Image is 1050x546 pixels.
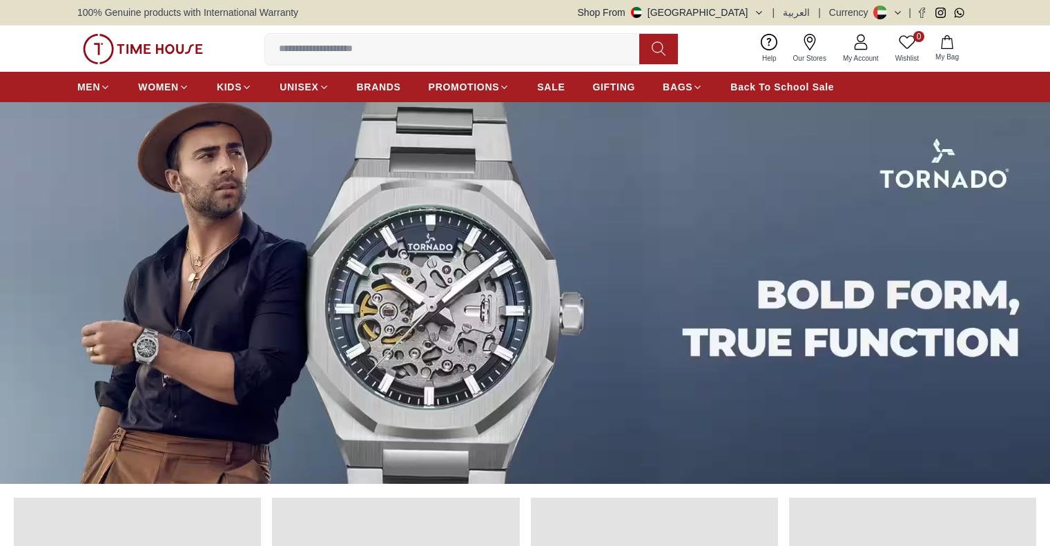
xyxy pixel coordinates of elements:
[935,8,946,18] a: Instagram
[578,6,764,19] button: Shop From[GEOGRAPHIC_DATA]
[754,31,785,66] a: Help
[77,6,298,19] span: 100% Genuine products with International Warranty
[429,75,510,99] a: PROMOTIONS
[663,75,703,99] a: BAGS
[783,6,810,19] button: العربية
[829,6,874,19] div: Currency
[927,32,967,65] button: My Bag
[730,75,834,99] a: Back To School Sale
[429,80,500,94] span: PROMOTIONS
[818,6,821,19] span: |
[837,53,884,64] span: My Account
[77,75,110,99] a: MEN
[887,31,927,66] a: 0Wishlist
[77,80,100,94] span: MEN
[631,7,642,18] img: United Arab Emirates
[890,53,924,64] span: Wishlist
[592,80,635,94] span: GIFTING
[663,80,692,94] span: BAGS
[138,80,179,94] span: WOMEN
[772,6,775,19] span: |
[592,75,635,99] a: GIFTING
[138,75,189,99] a: WOMEN
[537,75,565,99] a: SALE
[917,8,927,18] a: Facebook
[930,52,964,62] span: My Bag
[913,31,924,42] span: 0
[730,80,834,94] span: Back To School Sale
[83,34,203,64] img: ...
[217,80,242,94] span: KIDS
[537,80,565,94] span: SALE
[280,75,329,99] a: UNISEX
[217,75,252,99] a: KIDS
[757,53,782,64] span: Help
[357,80,401,94] span: BRANDS
[788,53,832,64] span: Our Stores
[954,8,964,18] a: Whatsapp
[280,80,318,94] span: UNISEX
[357,75,401,99] a: BRANDS
[785,31,835,66] a: Our Stores
[908,6,911,19] span: |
